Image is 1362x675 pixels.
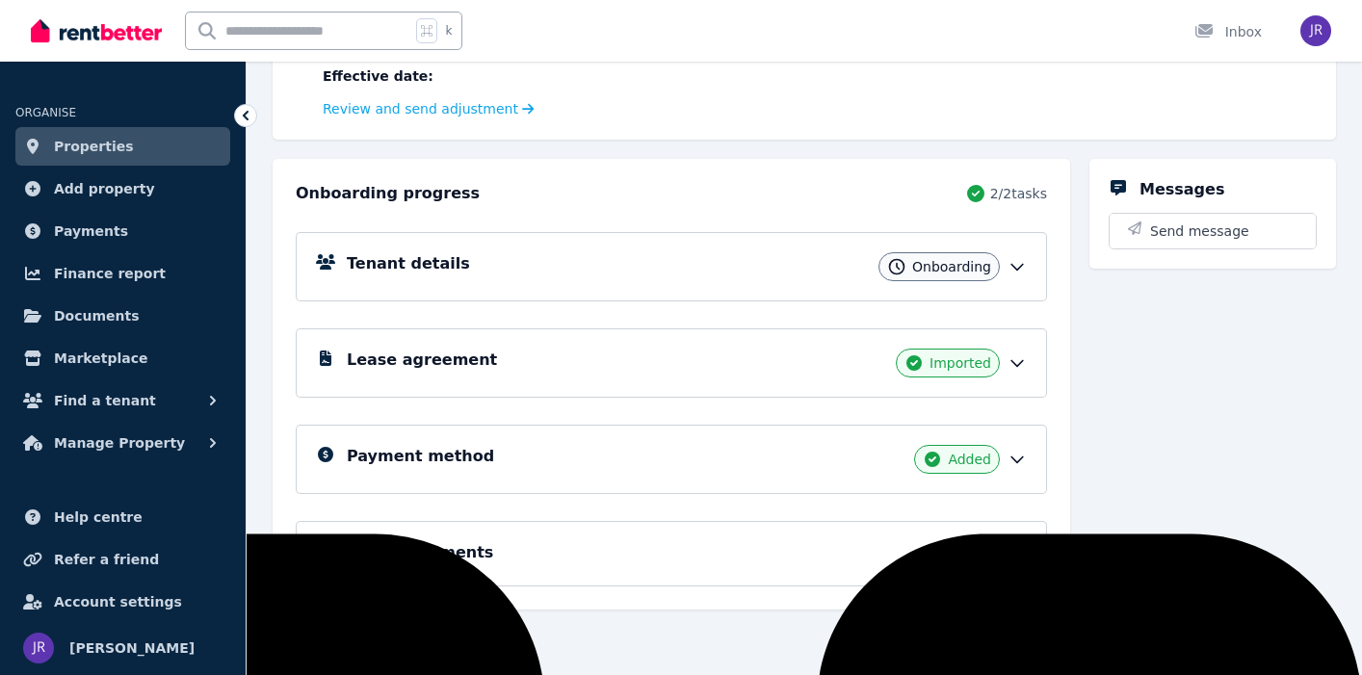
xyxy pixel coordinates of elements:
div: Inbox [1194,22,1262,41]
button: Send message [1110,214,1316,248]
img: RentBetter [31,16,162,45]
a: Payments [15,212,230,250]
a: Account settings [15,583,230,621]
span: Properties [54,135,134,158]
a: Refer a friend [15,540,230,579]
span: 2 / 2 tasks [990,184,1047,203]
a: Help centre [15,498,230,536]
span: Help centre [54,506,143,529]
span: k [445,23,452,39]
a: Finance report [15,254,230,293]
button: Manage Property [15,424,230,462]
a: Review and send adjustment [323,101,535,117]
span: Refer a friend [54,548,159,571]
span: Imported [930,353,991,373]
a: Add property [15,169,230,208]
h5: Lease agreement [347,349,497,372]
a: Marketplace [15,339,230,377]
h2: Onboarding progress [296,182,480,205]
span: Finance report [54,262,166,285]
span: ORGANISE [15,106,76,119]
span: Account settings [54,590,182,613]
span: Add property [54,177,155,200]
span: Find a tenant [54,389,156,412]
img: JAMIE ROBINSON [1300,15,1331,46]
span: Marketplace [54,347,147,370]
h5: Messages [1139,178,1224,201]
button: Find a tenant [15,381,230,420]
a: Properties [15,127,230,166]
img: JAMIE ROBINSON [23,633,54,663]
span: Effective date : [323,66,433,86]
span: Payments [54,220,128,243]
span: Send message [1150,221,1249,241]
h5: Tenant details [347,252,470,275]
span: Documents [54,304,140,327]
span: Onboarding [912,257,991,276]
span: Manage Property [54,431,185,454]
a: Documents [15,297,230,335]
span: [PERSON_NAME] [69,636,195,660]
